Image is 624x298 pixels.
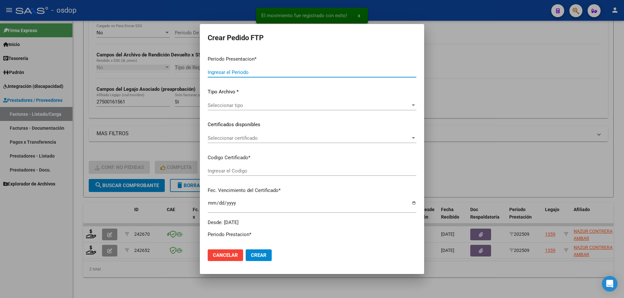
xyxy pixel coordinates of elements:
[213,252,238,258] span: Cancelar
[208,219,416,226] div: Desde: [DATE]
[251,252,266,258] span: Crear
[208,135,410,141] span: Seleccionar certificado
[602,276,617,292] div: Open Intercom Messenger
[208,231,416,238] p: Periodo Prestacion
[208,121,416,128] p: Certificados disponibles
[246,249,272,261] button: Crear
[208,102,410,108] span: Seleccionar tipo
[208,249,243,261] button: Cancelar
[208,88,416,96] p: Tipo Archivo *
[208,154,416,161] p: Codigo Certificado
[208,187,416,194] p: Fec. Vencimiento del Certificado
[208,55,416,63] p: Periodo Presentacion
[208,32,416,44] h2: Crear Pedido FTP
